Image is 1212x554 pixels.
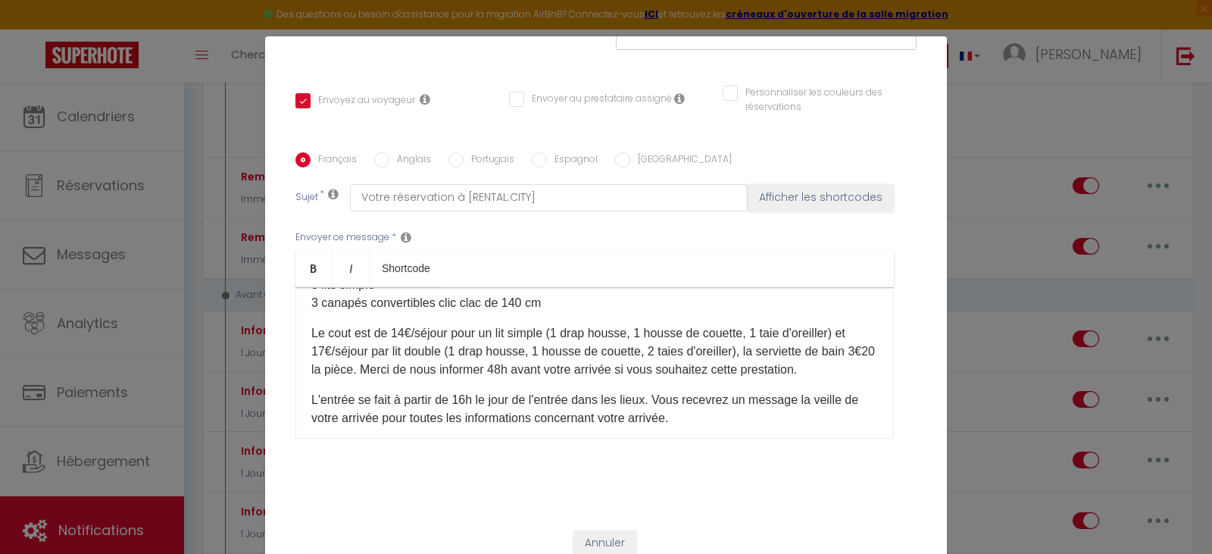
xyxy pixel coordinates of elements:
label: Envoyer ce message [295,230,389,245]
iframe: Chat [1148,486,1201,543]
i: Envoyer au voyageur [420,93,430,105]
i: Message [401,231,411,243]
label: Sujet [295,190,318,206]
label: Espagnol [547,152,598,169]
label: Anglais [389,152,431,169]
a: Bold [295,250,333,286]
label: Portugais [464,152,514,169]
label: Français [311,152,357,169]
button: Ouvrir le widget de chat LiveChat [12,6,58,52]
p: L'entrée se fait à partir de 16h le jour de l'entrée dans les lieux. Vous recevrez un message la ... [311,391,878,427]
i: Envoyer au prestataire si il est assigné [674,92,685,105]
a: Italic [333,250,370,286]
i: Subject [328,188,339,200]
p: Le cout est de 14€/séjour pour un lit simple (1 drap housse, 1 housse de couette, 1 taie d'oreill... [311,324,878,379]
button: Afficher les shortcodes [748,184,894,211]
div: ​ [295,287,894,439]
label: [GEOGRAPHIC_DATA] [630,152,732,169]
a: Shortcode [370,250,442,286]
